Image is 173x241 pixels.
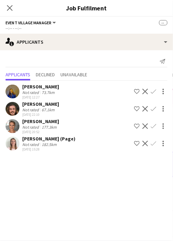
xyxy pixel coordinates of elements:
div: 182.5km [40,142,58,147]
div: [PERSON_NAME] (Page) [22,136,75,142]
div: Not rated [22,124,40,130]
div: Not rated [22,90,40,95]
div: Not rated [22,107,40,112]
div: 73.7km [40,90,56,95]
span: Unavailable [60,72,87,77]
div: [PERSON_NAME] [22,118,59,124]
div: [DATE] 22:10 [22,112,59,117]
div: [DATE] 20:52 [22,130,59,134]
span: Event Village Manager [6,20,51,25]
div: [PERSON_NAME] [22,84,59,90]
span: Declined [36,72,55,77]
div: Not rated [22,142,40,147]
div: [DATE] 12:27 [22,95,59,100]
button: Event Village Manager [6,20,57,25]
span: Applicants [6,72,30,77]
div: --:-- - --:-- [6,26,167,31]
div: 177.3km [40,124,58,130]
div: 67.1km [40,107,56,112]
span: -- [159,20,167,25]
div: [PERSON_NAME] [22,101,59,107]
div: [DATE] 15:28 [22,147,75,152]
